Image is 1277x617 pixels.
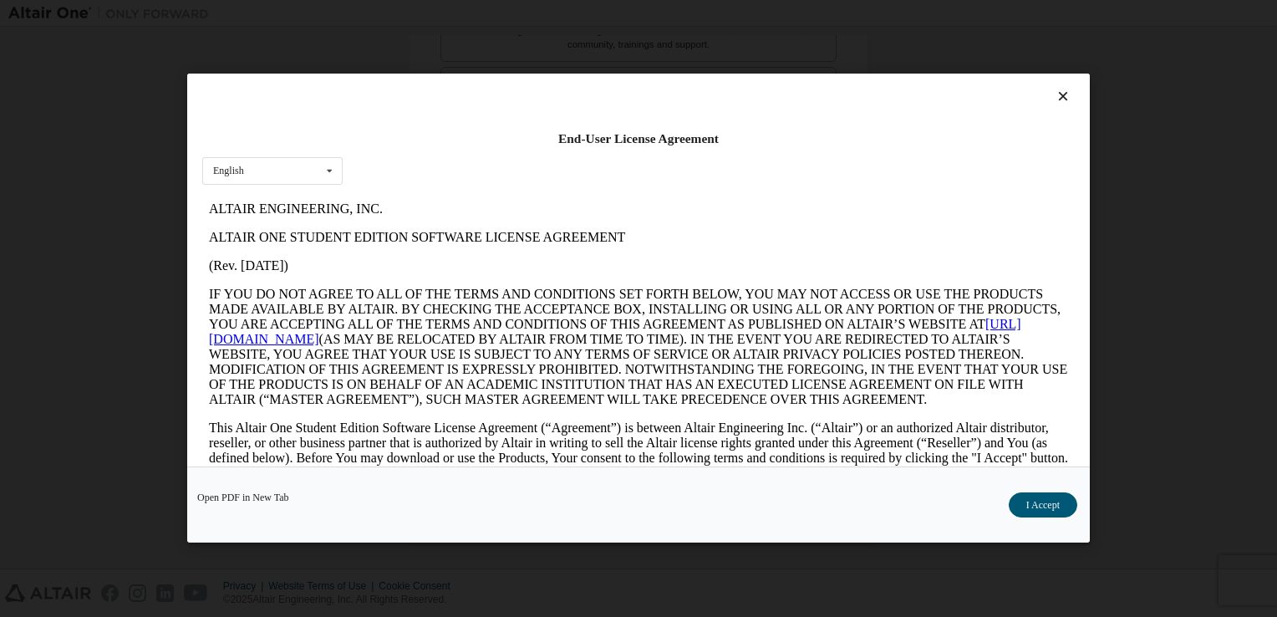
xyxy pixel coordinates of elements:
[7,64,866,79] p: (Rev. [DATE])
[7,35,866,50] p: ALTAIR ONE STUDENT EDITION SOFTWARE LICENSE AGREEMENT
[7,7,866,22] p: ALTAIR ENGINEERING, INC.
[7,122,819,151] a: [URL][DOMAIN_NAME]
[202,130,1075,147] div: End-User License Agreement
[7,226,866,286] p: This Altair One Student Edition Software License Agreement (“Agreement”) is between Altair Engine...
[7,92,866,212] p: IF YOU DO NOT AGREE TO ALL OF THE TERMS AND CONDITIONS SET FORTH BELOW, YOU MAY NOT ACCESS OR USE...
[1009,493,1077,518] button: I Accept
[213,166,244,176] div: English
[197,493,289,503] a: Open PDF in New Tab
